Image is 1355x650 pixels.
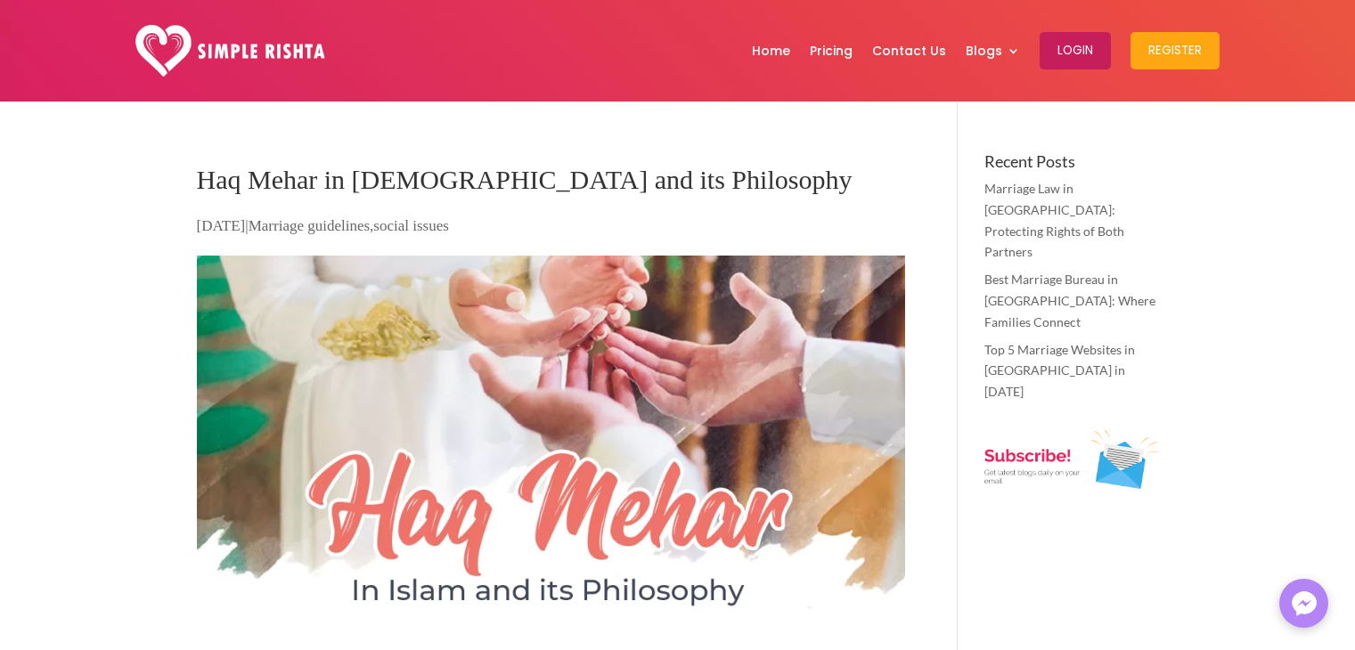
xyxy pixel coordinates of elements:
[1040,32,1111,69] button: Login
[1131,32,1220,69] button: Register
[373,217,449,234] a: social issues
[249,217,370,234] a: Marriage guidelines
[872,4,946,97] a: Contact Us
[984,181,1124,259] a: Marriage Law in [GEOGRAPHIC_DATA]: Protecting Rights of Both Partners
[1040,4,1111,97] a: Login
[984,342,1135,400] a: Top 5 Marriage Websites in [GEOGRAPHIC_DATA] in [DATE]
[1131,4,1220,97] a: Register
[1286,586,1322,622] img: Messenger
[966,4,1020,97] a: Blogs
[197,215,905,250] p: | ,
[197,153,905,215] h1: Haq Mehar in [DEMOGRAPHIC_DATA] and its Philosophy
[197,217,246,234] span: [DATE]
[752,4,790,97] a: Home
[984,153,1158,178] h4: Recent Posts
[810,4,853,97] a: Pricing
[984,272,1155,329] a: Best Marriage Bureau in [GEOGRAPHIC_DATA]: Where Families Connect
